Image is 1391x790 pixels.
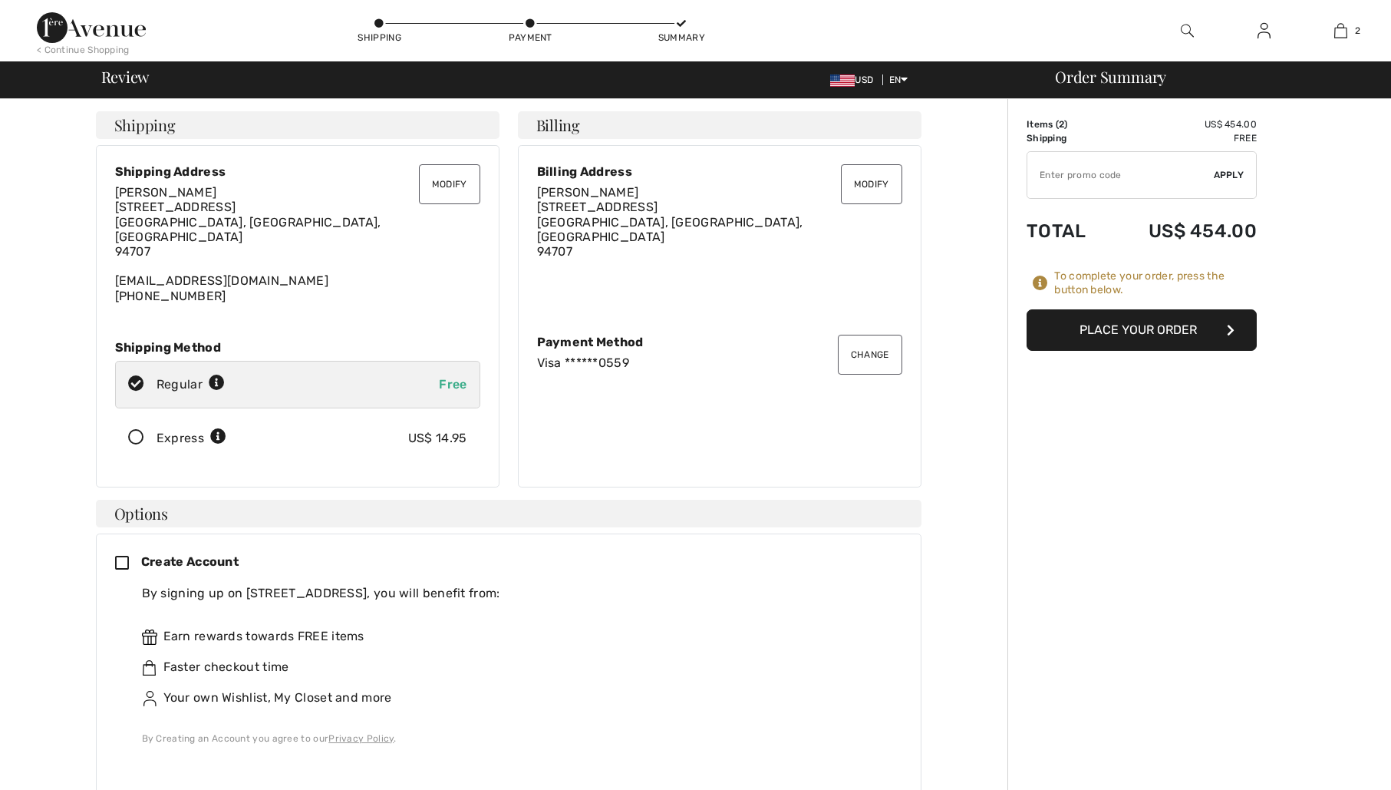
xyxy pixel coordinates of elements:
[830,74,879,85] span: USD
[830,74,855,87] img: US Dollar
[1059,119,1064,130] span: 2
[1027,131,1108,145] td: Shipping
[1355,24,1360,38] span: 2
[1054,269,1257,297] div: To complete your order, press the button below.
[889,74,908,85] span: EN
[114,117,176,133] span: Shipping
[142,584,890,603] div: By signing up on [STREET_ADDRESS], you will benefit from:
[1108,117,1257,131] td: US$ 454.00
[1214,168,1244,182] span: Apply
[37,12,146,43] img: 1ère Avenue
[115,340,480,355] div: Shipping Method
[142,689,890,707] div: Your own Wishlist, My Closet and more
[1108,205,1257,257] td: US$ 454.00
[838,335,902,375] button: Change
[142,627,890,646] div: Earn rewards towards FREE items
[142,660,157,676] img: faster.svg
[142,691,157,706] img: ownWishlist.svg
[157,375,225,394] div: Regular
[1181,21,1194,40] img: search the website
[536,117,580,133] span: Billing
[537,335,902,349] div: Payment Method
[157,429,226,448] div: Express
[1303,21,1378,40] a: 2
[408,429,467,448] div: US$ 14.95
[115,200,381,259] span: [STREET_ADDRESS] [GEOGRAPHIC_DATA], [GEOGRAPHIC_DATA], [GEOGRAPHIC_DATA] 94707
[658,31,704,45] div: Summary
[115,185,217,200] span: [PERSON_NAME]
[142,630,157,645] img: rewards.svg
[142,732,890,745] div: By Creating an Account you agree to our .
[419,164,480,204] button: Modify
[1334,21,1347,40] img: My Bag
[1027,205,1108,257] td: Total
[142,658,890,676] div: Faster checkout time
[507,31,553,45] div: Payment
[1245,21,1283,41] a: Sign In
[115,185,480,303] div: [EMAIL_ADDRESS][DOMAIN_NAME] [PHONE_NUMBER]
[101,69,150,84] span: Review
[37,43,130,57] div: < Continue Shopping
[537,164,902,179] div: Billing Address
[1027,152,1214,198] input: Promo code
[115,164,480,179] div: Shipping Address
[328,733,394,744] a: Privacy Policy
[1108,131,1257,145] td: Free
[357,31,403,45] div: Shipping
[1258,21,1271,40] img: My Info
[141,554,239,569] span: Create Account
[1027,117,1108,131] td: Items ( )
[96,500,921,527] h4: Options
[537,200,803,259] span: [STREET_ADDRESS] [GEOGRAPHIC_DATA], [GEOGRAPHIC_DATA], [GEOGRAPHIC_DATA] 94707
[1037,69,1382,84] div: Order Summary
[1027,309,1257,351] button: Place Your Order
[439,377,466,392] span: Free
[841,164,902,204] button: Modify
[537,185,639,200] span: [PERSON_NAME]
